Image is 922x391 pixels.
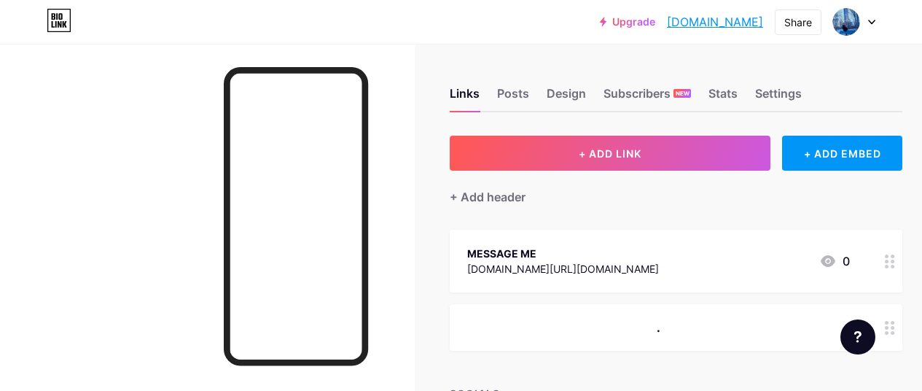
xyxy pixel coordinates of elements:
[497,85,529,111] div: Posts
[467,319,850,336] div: .
[450,188,526,206] div: + Add header
[782,136,902,171] div: + ADD EMBED
[819,252,850,270] div: 0
[600,16,655,28] a: Upgrade
[603,85,691,111] div: Subscribers
[667,13,763,31] a: [DOMAIN_NAME]
[755,85,802,111] div: Settings
[676,89,689,98] span: NEW
[708,85,738,111] div: Stats
[467,261,659,276] div: [DOMAIN_NAME][URL][DOMAIN_NAME]
[784,15,812,30] div: Share
[832,8,860,36] img: merrymae
[579,147,641,160] span: + ADD LINK
[450,85,480,111] div: Links
[467,246,659,261] div: MESSAGE ME
[450,136,770,171] button: + ADD LINK
[547,85,586,111] div: Design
